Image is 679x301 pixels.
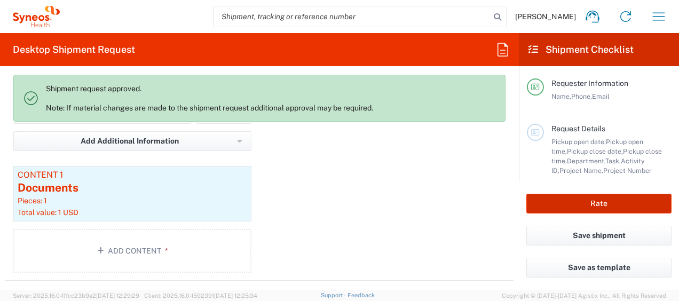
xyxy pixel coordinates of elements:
[551,138,606,146] span: Pickup open date,
[18,180,247,196] div: Documents
[348,292,375,298] a: Feedback
[528,43,634,56] h2: Shipment Checklist
[551,92,571,100] span: Name,
[321,292,348,298] a: Support
[18,208,247,217] div: Total value: 1 USD
[526,226,672,245] button: Save shipment
[559,167,603,175] span: Project Name,
[13,229,251,273] button: Add Content*
[603,167,652,175] span: Project Number
[515,12,576,21] span: [PERSON_NAME]
[214,6,490,27] input: Shipment, tracking or reference number
[592,92,610,100] span: Email
[13,292,139,299] span: Server: 2025.16.0-1ffcc23b9e2
[46,84,496,113] div: Shipment request approved. Note: If material changes are made to the shipment request additional ...
[144,292,257,299] span: Client: 2025.16.0-1592391
[81,136,179,146] span: Add Additional Information
[13,131,251,151] button: Add Additional Information
[96,292,139,299] span: [DATE] 12:29:29
[214,292,257,299] span: [DATE] 12:25:34
[571,92,592,100] span: Phone,
[502,291,666,300] span: Copyright © [DATE]-[DATE] Agistix Inc., All Rights Reserved
[18,196,247,205] div: Pieces: 1
[567,157,605,165] span: Department,
[13,43,135,56] h2: Desktop Shipment Request
[605,157,621,165] span: Task,
[551,124,605,133] span: Request Details
[18,170,247,180] div: Content 1
[526,194,672,213] button: Rate
[526,258,672,278] button: Save as template
[567,147,623,155] span: Pickup close date,
[551,79,628,88] span: Requester Information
